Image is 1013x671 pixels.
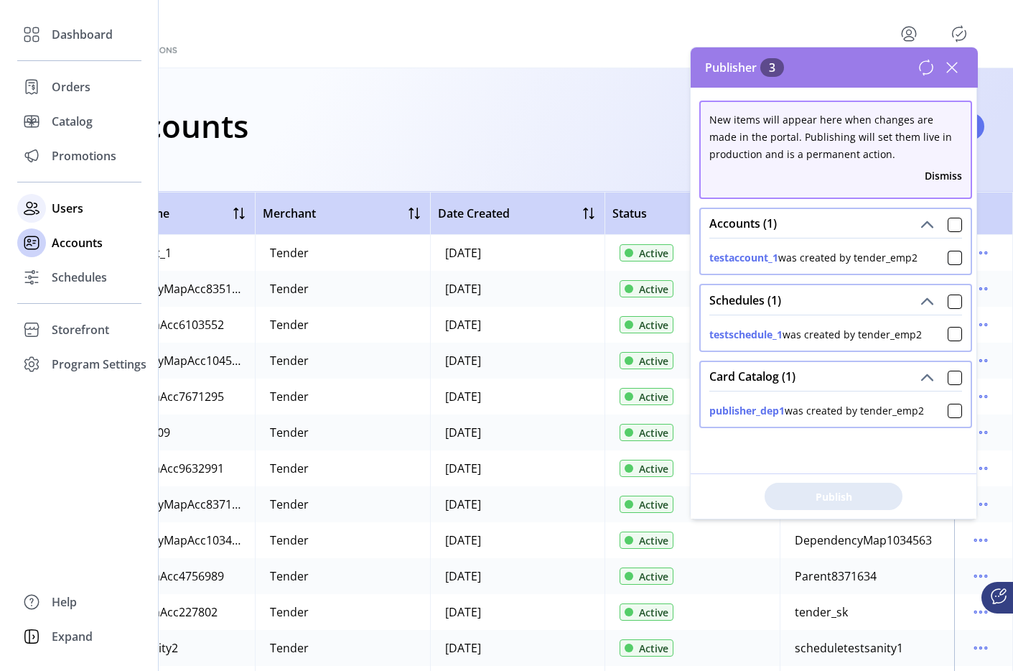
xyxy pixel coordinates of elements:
button: Accounts (1) [917,215,937,235]
div: was created by tender_emp2 [709,327,922,342]
div: tender_sk [795,603,848,621]
button: menu [969,277,992,300]
span: Storefront [52,321,109,338]
span: Active [639,246,668,261]
span: Users [52,200,83,217]
span: Active [639,569,668,584]
span: Catalog [52,113,93,130]
div: Tender [270,388,309,405]
div: Tender [270,244,309,262]
td: [DATE] [430,235,604,271]
span: Publisher [705,59,784,76]
span: Schedules [52,269,107,286]
td: [DATE] [430,558,604,594]
div: Parent8371634 [795,568,877,585]
button: Publisher Panel [948,22,971,45]
div: DependencyMap1034563 [795,532,932,549]
button: menu [969,565,992,588]
span: Help [52,593,77,611]
td: [DATE] [430,343,604,379]
div: Tender [270,532,309,549]
button: menu [969,313,992,336]
span: Date Created [438,205,510,222]
span: Accounts (1) [709,218,777,229]
span: 3 [760,58,784,77]
button: publisher_dep1 [709,403,785,418]
span: Merchant [263,205,316,222]
span: Active [639,389,668,404]
div: AutomationAcc9632991 [95,460,224,477]
td: [DATE] [430,486,604,522]
span: Program Settings [52,356,146,373]
div: DependencyMapAcc1045731 [95,352,241,369]
button: menu [969,457,992,480]
div: was created by tender_emp2 [709,403,924,418]
div: AutomationAcc6103552 [95,316,224,333]
button: Card Catalog (1) [917,368,937,388]
span: Active [639,461,668,476]
div: Tender [270,316,309,333]
button: menu [969,241,992,264]
span: Active [639,605,668,620]
div: Tender [270,568,309,585]
div: Tender [270,280,309,297]
span: Active [639,318,668,333]
button: menu [969,529,992,552]
button: testaccount_1 [709,250,778,265]
div: DependencyMapAcc8371326 [95,496,241,513]
div: DependencyMapAcc1034563 [95,532,241,549]
td: [DATE] [430,415,604,450]
button: menu [969,493,992,516]
span: Active [639,282,668,297]
span: Orders [52,78,90,96]
span: Status [612,205,647,222]
button: menu [897,22,920,45]
div: Tender [270,603,309,621]
td: [DATE] [430,450,604,486]
div: Tender [270,496,309,513]
div: DependencyMapAcc8351160 [95,280,241,297]
button: testschedule_1 [709,327,783,342]
button: menu [969,385,992,408]
span: Accounts [52,234,103,251]
div: AutomationAcc4756989 [95,568,224,585]
span: Active [639,641,668,656]
td: [DATE] [430,630,604,666]
div: Tender [270,352,309,369]
div: AutomationAcc7671295 [95,388,224,405]
div: scheduletestsanity1 [795,639,903,657]
span: Active [639,353,668,369]
td: [DATE] [430,307,604,343]
button: menu [969,601,992,624]
h1: Accounts [109,101,248,151]
span: Schedules (1) [709,295,781,306]
td: [DATE] [430,522,604,558]
span: New items will appear here when changes are made in the portal. Publishing will set them live in ... [709,113,952,161]
button: menu [969,637,992,660]
div: Tender [270,460,309,477]
button: Dismiss [925,168,962,183]
span: Card Catalog (1) [709,371,795,382]
td: [DATE] [430,594,604,630]
span: Active [639,533,668,548]
span: Expand [52,628,93,645]
td: [DATE] [430,271,604,307]
button: Schedules (1) [917,291,937,311]
span: Active [639,425,668,440]
div: was created by tender_emp2 [709,250,918,265]
td: [DATE] [430,379,604,415]
span: Active [639,497,668,512]
button: menu [969,349,992,372]
div: Tender [270,639,309,657]
span: Dashboard [52,26,113,43]
span: Promotions [52,147,116,165]
div: Tender [270,424,309,441]
button: menu [969,421,992,444]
